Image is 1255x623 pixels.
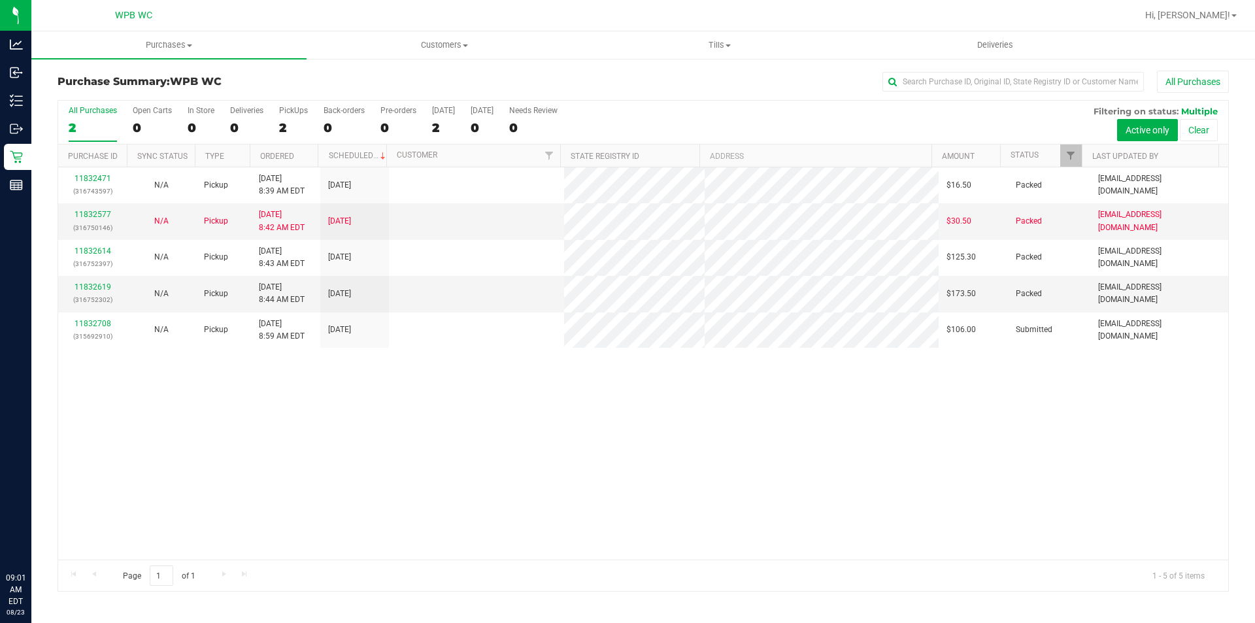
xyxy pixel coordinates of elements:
[259,281,305,306] span: [DATE] 8:44 AM EDT
[133,120,172,135] div: 0
[1016,288,1042,300] span: Packed
[432,120,455,135] div: 2
[1098,245,1220,270] span: [EMAIL_ADDRESS][DOMAIN_NAME]
[188,120,214,135] div: 0
[1098,281,1220,306] span: [EMAIL_ADDRESS][DOMAIN_NAME]
[10,66,23,79] inline-svg: Inbound
[329,151,388,160] a: Scheduled
[279,106,308,115] div: PickUps
[150,565,173,586] input: 1
[66,330,119,343] p: (315692910)
[539,144,560,167] a: Filter
[946,324,976,336] span: $106.00
[1157,71,1229,93] button: All Purchases
[154,325,169,334] span: Not Applicable
[946,179,971,192] span: $16.50
[307,39,581,51] span: Customers
[75,210,111,219] a: 11832577
[946,251,976,263] span: $125.30
[31,31,307,59] a: Purchases
[205,152,224,161] a: Type
[1142,565,1215,585] span: 1 - 5 of 5 items
[328,215,351,227] span: [DATE]
[10,150,23,163] inline-svg: Retail
[75,282,111,292] a: 11832619
[1092,152,1158,161] a: Last Updated By
[10,178,23,192] inline-svg: Reports
[58,76,448,88] h3: Purchase Summary:
[204,251,228,263] span: Pickup
[230,106,263,115] div: Deliveries
[154,324,169,336] button: N/A
[432,106,455,115] div: [DATE]
[397,150,437,160] a: Customer
[509,106,558,115] div: Needs Review
[328,179,351,192] span: [DATE]
[115,10,152,21] span: WPB WC
[230,120,263,135] div: 0
[154,288,169,300] button: N/A
[6,607,25,617] p: 08/23
[1016,324,1052,336] span: Submitted
[1117,119,1178,141] button: Active only
[188,106,214,115] div: In Store
[471,106,494,115] div: [DATE]
[1181,106,1218,116] span: Multiple
[571,152,639,161] a: State Registry ID
[6,572,25,607] p: 09:01 AM EDT
[154,216,169,226] span: Not Applicable
[69,106,117,115] div: All Purchases
[324,120,365,135] div: 0
[1016,251,1042,263] span: Packed
[66,294,119,306] p: (316752302)
[154,215,169,227] button: N/A
[259,209,305,233] span: [DATE] 8:42 AM EDT
[1011,150,1039,160] a: Status
[699,144,931,167] th: Address
[324,106,365,115] div: Back-orders
[66,222,119,234] p: (316750146)
[75,246,111,256] a: 11832614
[204,215,228,227] span: Pickup
[204,288,228,300] span: Pickup
[259,173,305,197] span: [DATE] 8:39 AM EDT
[328,251,351,263] span: [DATE]
[509,120,558,135] div: 0
[1094,106,1179,116] span: Filtering on status:
[154,180,169,190] span: Not Applicable
[259,318,305,343] span: [DATE] 8:59 AM EDT
[1016,179,1042,192] span: Packed
[68,152,118,161] a: Purchase ID
[204,324,228,336] span: Pickup
[1016,215,1042,227] span: Packed
[1145,10,1230,20] span: Hi, [PERSON_NAME]!
[1098,209,1220,233] span: [EMAIL_ADDRESS][DOMAIN_NAME]
[10,94,23,107] inline-svg: Inventory
[1060,144,1082,167] a: Filter
[1098,173,1220,197] span: [EMAIL_ADDRESS][DOMAIN_NAME]
[279,120,308,135] div: 2
[133,106,172,115] div: Open Carts
[328,324,351,336] span: [DATE]
[380,120,416,135] div: 0
[13,518,52,558] iframe: Resource center
[380,106,416,115] div: Pre-orders
[10,122,23,135] inline-svg: Outbound
[137,152,188,161] a: Sync Status
[882,72,1144,92] input: Search Purchase ID, Original ID, State Registry ID or Customer Name...
[10,38,23,51] inline-svg: Analytics
[112,565,206,586] span: Page of 1
[582,31,857,59] a: Tills
[260,152,294,161] a: Ordered
[1180,119,1218,141] button: Clear
[69,120,117,135] div: 2
[170,75,222,88] span: WPB WC
[942,152,975,161] a: Amount
[946,288,976,300] span: $173.50
[946,215,971,227] span: $30.50
[471,120,494,135] div: 0
[75,174,111,183] a: 11832471
[858,31,1133,59] a: Deliveries
[307,31,582,59] a: Customers
[66,185,119,197] p: (316743597)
